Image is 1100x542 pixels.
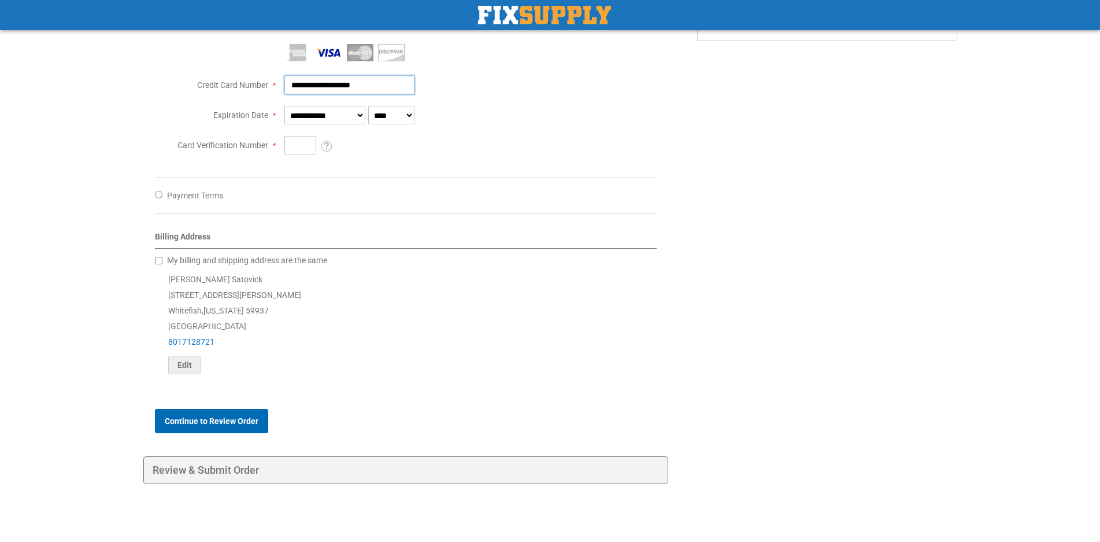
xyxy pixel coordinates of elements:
div: [PERSON_NAME] Satovick [STREET_ADDRESS][PERSON_NAME] Whitefish , 59937 [GEOGRAPHIC_DATA] [155,272,657,374]
span: Continue to Review Order [165,416,258,426]
div: Review & Submit Order [143,456,669,484]
a: 8017128721 [168,337,214,346]
img: Fix Industrial Supply [478,6,611,24]
span: Edit [177,360,192,370]
img: MasterCard [347,44,373,61]
span: [US_STATE] [203,306,244,315]
span: Product Details [703,20,774,32]
span: Expiration Date [213,110,268,120]
button: Edit [168,356,201,374]
button: Continue to Review Order [155,409,268,433]
a: store logo [478,6,611,24]
span: My billing and shipping address are the same [167,256,327,265]
img: Discover [378,44,405,61]
img: American Express [284,44,311,61]
span: Payment Terms [167,191,223,200]
span: Credit Card Number [197,80,268,90]
div: Billing Address [155,231,657,249]
img: Visa [316,44,342,61]
span: Card Verification Number [177,141,268,150]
